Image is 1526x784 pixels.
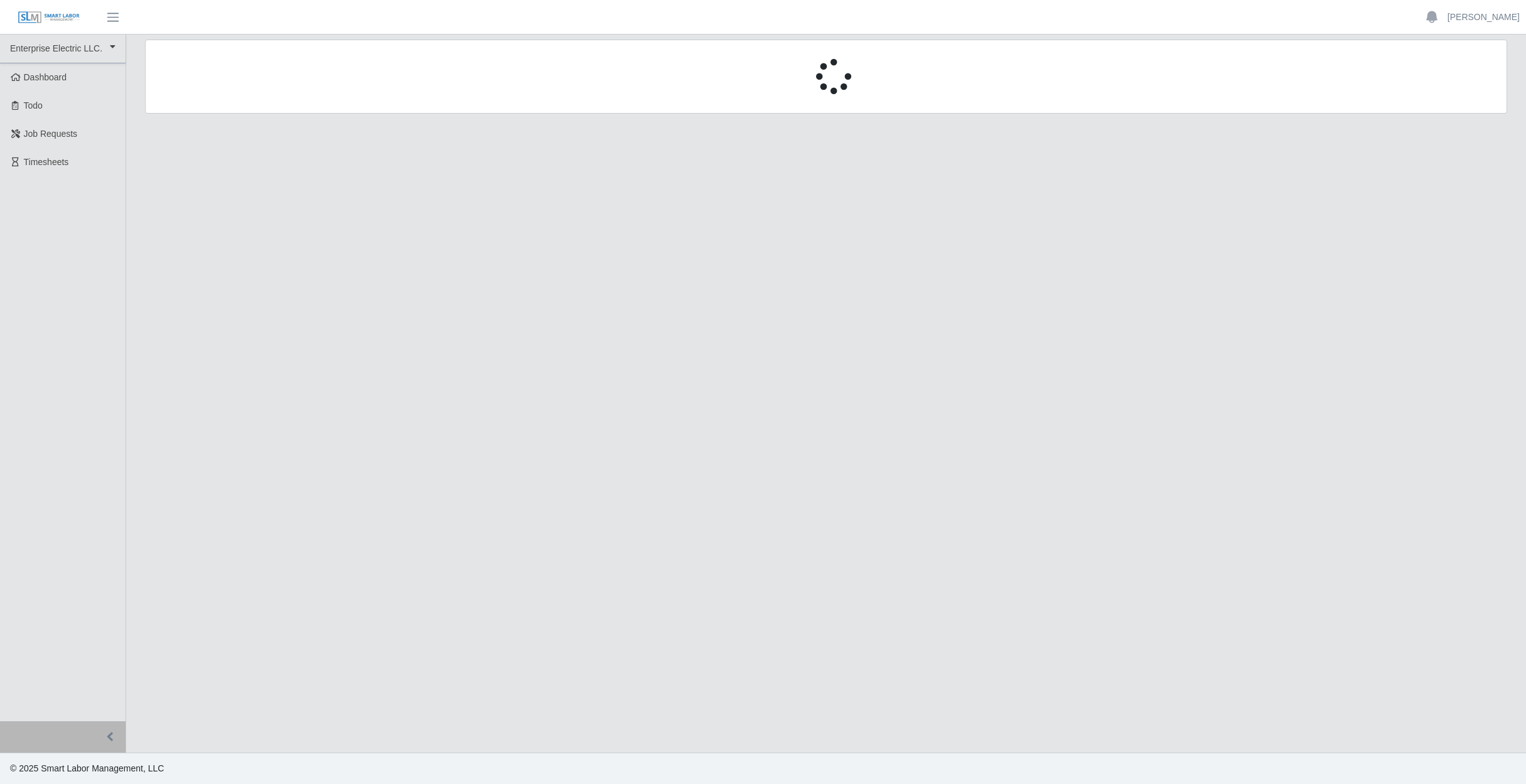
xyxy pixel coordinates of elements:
[18,11,80,24] img: SLM Logo
[1448,11,1520,24] a: [PERSON_NAME]
[24,157,69,167] span: Timesheets
[24,129,78,139] span: Job Requests
[24,72,67,82] span: Dashboard
[24,100,43,110] span: Todo
[10,763,164,773] span: © 2025 Smart Labor Management, LLC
